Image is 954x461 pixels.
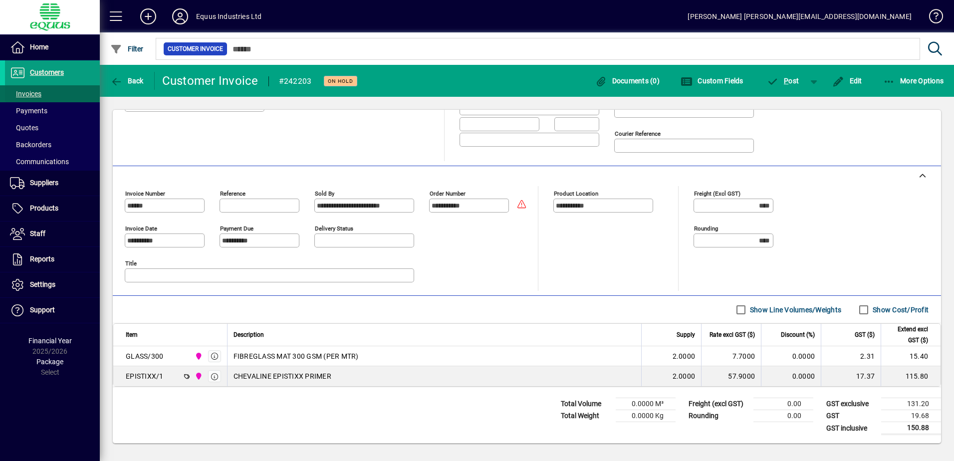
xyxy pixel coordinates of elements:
span: Communications [10,158,69,166]
span: Settings [30,280,55,288]
td: 19.68 [881,410,941,422]
app-page-header-button: Back [100,72,155,90]
td: 15.40 [881,346,941,366]
td: 0.0000 M³ [616,398,676,410]
span: Financial Year [28,337,72,345]
mat-label: Courier Reference [615,130,661,137]
span: Supply [677,329,695,340]
div: Equus Industries Ltd [196,8,262,24]
td: 0.0000 [761,346,821,366]
mat-label: Product location [554,190,598,197]
mat-label: Sold by [315,190,334,197]
mat-label: Invoice date [125,225,157,232]
button: More Options [881,72,947,90]
a: Home [5,35,100,60]
a: Knowledge Base [922,2,942,34]
td: 0.0000 [761,366,821,386]
span: Support [30,306,55,314]
div: EPISTIXX/1 [126,371,164,381]
a: Suppliers [5,171,100,196]
span: P [784,77,788,85]
mat-label: Order number [430,190,466,197]
button: Post [762,72,804,90]
div: #242203 [279,73,312,89]
span: Quotes [10,124,38,132]
a: Payments [5,102,100,119]
span: 2.0000 [673,371,696,381]
span: ost [767,77,799,85]
div: GLASS/300 [126,351,163,361]
mat-label: Delivery status [315,225,353,232]
button: Back [108,72,146,90]
span: Backorders [10,141,51,149]
td: 115.80 [881,366,941,386]
a: Support [5,298,100,323]
span: Custom Fields [681,77,743,85]
a: Products [5,196,100,221]
mat-label: Freight (excl GST) [694,190,740,197]
td: Total Volume [556,398,616,410]
span: Invoices [10,90,41,98]
td: GST [821,410,881,422]
span: Staff [30,230,45,237]
span: Description [234,329,264,340]
span: Extend excl GST ($) [887,324,928,346]
span: Customer Invoice [168,44,223,54]
button: Add [132,7,164,25]
td: GST inclusive [821,422,881,435]
label: Show Cost/Profit [871,305,929,315]
span: GST ($) [855,329,875,340]
mat-label: Invoice number [125,190,165,197]
td: GST exclusive [821,398,881,410]
td: Total Weight [556,410,616,422]
td: Rounding [684,410,753,422]
span: Suppliers [30,179,58,187]
span: On hold [328,78,353,84]
mat-label: Title [125,260,137,267]
td: 17.37 [821,366,881,386]
td: 150.88 [881,422,941,435]
button: Edit [830,72,865,90]
mat-label: Reference [220,190,245,197]
span: Payments [10,107,47,115]
a: Settings [5,272,100,297]
div: 57.9000 [708,371,755,381]
span: Filter [110,45,144,53]
button: Profile [164,7,196,25]
span: Customers [30,68,64,76]
div: 7.7000 [708,351,755,361]
a: Communications [5,153,100,170]
span: Reports [30,255,54,263]
span: Item [126,329,138,340]
a: Reports [5,247,100,272]
mat-label: Payment due [220,225,253,232]
div: Customer Invoice [162,73,258,89]
span: More Options [883,77,944,85]
span: 2N NORTHERN [192,351,204,362]
span: Home [30,43,48,51]
span: Discount (%) [781,329,815,340]
span: Documents (0) [595,77,660,85]
a: Backorders [5,136,100,153]
a: Staff [5,222,100,246]
span: 2N NORTHERN [192,371,204,382]
button: Documents (0) [592,72,662,90]
td: 0.00 [753,410,813,422]
span: Products [30,204,58,212]
span: Back [110,77,144,85]
td: 2.31 [821,346,881,366]
span: 2.0000 [673,351,696,361]
td: 0.00 [753,398,813,410]
div: [PERSON_NAME] [PERSON_NAME][EMAIL_ADDRESS][DOMAIN_NAME] [688,8,912,24]
label: Show Line Volumes/Weights [748,305,841,315]
mat-label: Rounding [694,225,718,232]
a: Quotes [5,119,100,136]
span: CHEVALINE EPISTIXX PRIMER [234,371,331,381]
span: Package [36,358,63,366]
button: Filter [108,40,146,58]
span: FIBREGLASS MAT 300 GSM (PER MTR) [234,351,359,361]
a: Invoices [5,85,100,102]
span: Edit [832,77,862,85]
td: Freight (excl GST) [684,398,753,410]
td: 131.20 [881,398,941,410]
